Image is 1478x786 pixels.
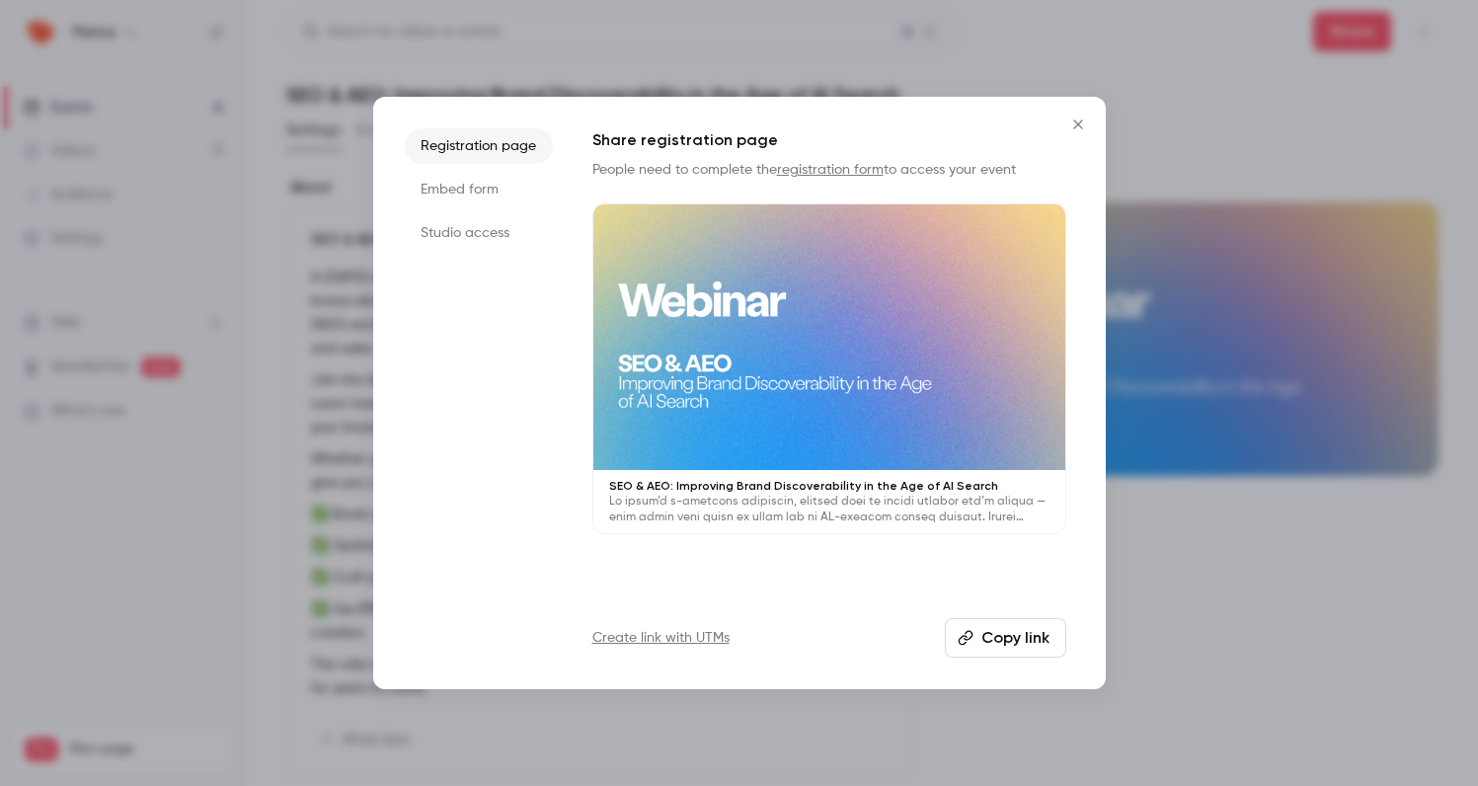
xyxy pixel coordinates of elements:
button: Copy link [945,618,1066,658]
li: Studio access [405,215,553,251]
p: Lo ipsum’d s-ametcons adipiscin, elitsed doei te incidi utlabor etd’m aliqua — enim admin veni qu... [609,494,1050,525]
button: Close [1058,105,1098,144]
a: SEO & AEO: Improving Brand Discoverability in the Age of AI SearchLo ipsum’d s-ametcons adipiscin... [592,203,1066,534]
li: Registration page [405,128,553,164]
a: Create link with UTMs [592,628,730,648]
p: People need to complete the to access your event [592,160,1066,180]
h1: Share registration page [592,128,1066,152]
p: SEO & AEO: Improving Brand Discoverability in the Age of AI Search [609,478,1050,494]
li: Embed form [405,172,553,207]
a: registration form [777,163,884,177]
